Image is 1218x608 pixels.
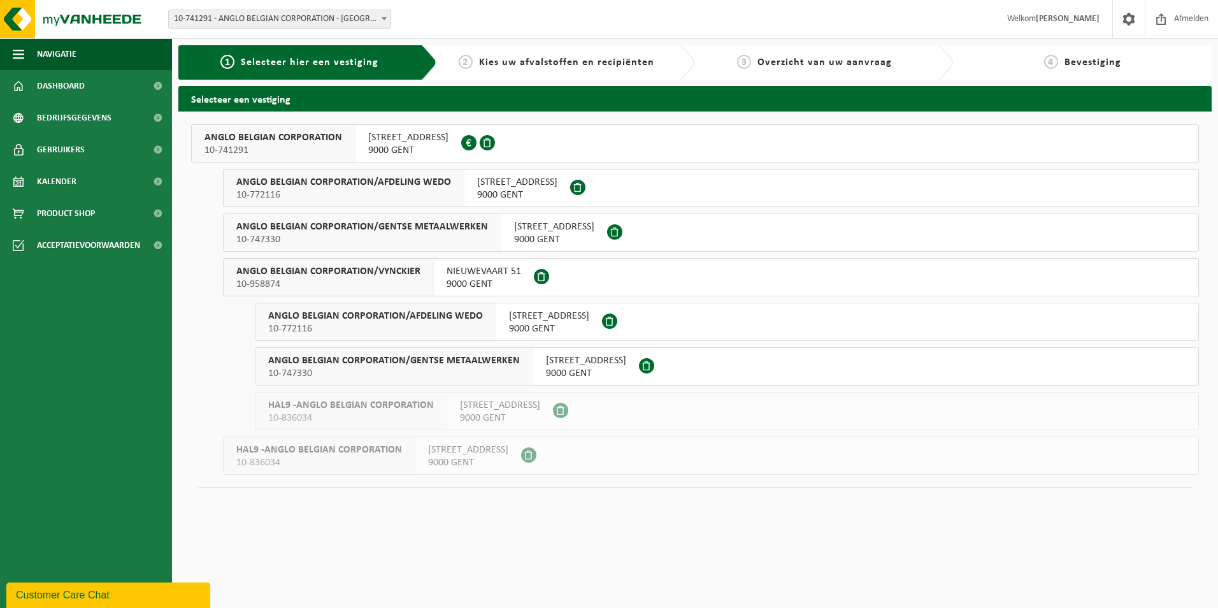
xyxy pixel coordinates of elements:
[169,10,390,28] span: 10-741291 - ANGLO BELGIAN CORPORATION - GENT
[236,444,402,456] span: HAL9 -ANGLO BELGIAN CORPORATION
[178,86,1212,111] h2: Selecteer een vestiging
[368,144,448,157] span: 9000 GENT
[428,456,508,469] span: 9000 GENT
[255,347,1199,386] button: ANGLO BELGIAN CORPORATION/GENTSE METAALWERKEN 10-747330 [STREET_ADDRESS]9000 GENT
[514,233,594,246] span: 9000 GENT
[236,221,488,233] span: ANGLO BELGIAN CORPORATION/GENTSE METAALWERKEN
[223,214,1199,252] button: ANGLO BELGIAN CORPORATION/GENTSE METAALWERKEN 10-747330 [STREET_ADDRESS]9000 GENT
[236,265,420,278] span: ANGLO BELGIAN CORPORATION/VYNCKIER
[37,102,111,134] span: Bedrijfsgegevens
[460,412,540,424] span: 9000 GENT
[37,70,85,102] span: Dashboard
[447,278,521,291] span: 9000 GENT
[191,124,1199,163] button: ANGLO BELGIAN CORPORATION 10-741291 [STREET_ADDRESS]9000 GENT
[1064,57,1121,68] span: Bevestiging
[268,412,434,424] span: 10-836034
[477,189,557,201] span: 9000 GENT
[37,38,76,70] span: Navigatie
[223,258,1199,296] button: ANGLO BELGIAN CORPORATION/VYNCKIER 10-958874 NIEUWEVAART 519000 GENT
[1036,14,1100,24] strong: [PERSON_NAME]
[447,265,521,278] span: NIEUWEVAART 51
[236,176,451,189] span: ANGLO BELGIAN CORPORATION/AFDELING WEDO
[509,310,589,322] span: [STREET_ADDRESS]
[168,10,391,29] span: 10-741291 - ANGLO BELGIAN CORPORATION - GENT
[1044,55,1058,69] span: 4
[459,55,473,69] span: 2
[236,456,402,469] span: 10-836034
[509,322,589,335] span: 9000 GENT
[268,310,483,322] span: ANGLO BELGIAN CORPORATION/AFDELING WEDO
[268,322,483,335] span: 10-772116
[479,57,654,68] span: Kies uw afvalstoffen en recipiënten
[268,367,520,380] span: 10-747330
[460,399,540,412] span: [STREET_ADDRESS]
[236,278,420,291] span: 10-958874
[6,580,213,608] iframe: chat widget
[546,354,626,367] span: [STREET_ADDRESS]
[477,176,557,189] span: [STREET_ADDRESS]
[546,367,626,380] span: 9000 GENT
[204,131,342,144] span: ANGLO BELGIAN CORPORATION
[37,198,95,229] span: Product Shop
[757,57,892,68] span: Overzicht van uw aanvraag
[37,134,85,166] span: Gebruikers
[428,444,508,456] span: [STREET_ADDRESS]
[223,169,1199,207] button: ANGLO BELGIAN CORPORATION/AFDELING WEDO 10-772116 [STREET_ADDRESS]9000 GENT
[255,303,1199,341] button: ANGLO BELGIAN CORPORATION/AFDELING WEDO 10-772116 [STREET_ADDRESS]9000 GENT
[236,233,488,246] span: 10-747330
[204,144,342,157] span: 10-741291
[737,55,751,69] span: 3
[236,189,451,201] span: 10-772116
[220,55,234,69] span: 1
[268,354,520,367] span: ANGLO BELGIAN CORPORATION/GENTSE METAALWERKEN
[37,166,76,198] span: Kalender
[514,221,594,233] span: [STREET_ADDRESS]
[268,399,434,412] span: HAL9 -ANGLO BELGIAN CORPORATION
[37,229,140,261] span: Acceptatievoorwaarden
[368,131,448,144] span: [STREET_ADDRESS]
[241,57,378,68] span: Selecteer hier een vestiging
